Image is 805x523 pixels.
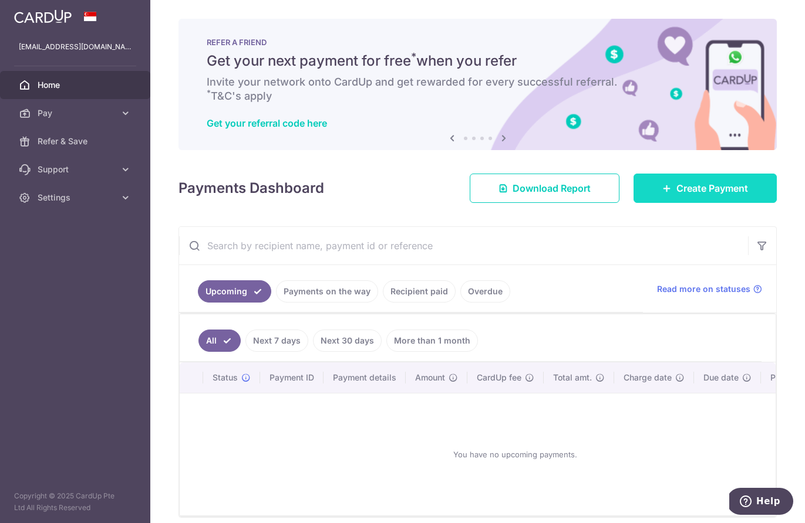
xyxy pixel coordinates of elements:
[657,283,750,295] span: Read more on statuses
[38,79,115,91] span: Home
[513,181,591,195] span: Download Report
[313,330,382,352] a: Next 30 days
[276,280,378,303] a: Payments on the way
[703,372,739,383] span: Due date
[324,362,406,393] th: Payment details
[213,372,238,383] span: Status
[198,330,241,352] a: All
[38,192,115,203] span: Settings
[460,280,510,303] a: Overdue
[415,372,445,383] span: Amount
[383,280,456,303] a: Recipient paid
[245,330,308,352] a: Next 7 days
[634,174,777,203] a: Create Payment
[470,174,619,203] a: Download Report
[178,19,777,150] img: RAF banner
[14,9,72,23] img: CardUp
[729,488,793,517] iframe: Opens a widget where you can find more information
[207,75,749,103] h6: Invite your network onto CardUp and get rewarded for every successful referral. T&C's apply
[198,280,271,303] a: Upcoming
[657,283,762,295] a: Read more on statuses
[179,227,748,264] input: Search by recipient name, payment id or reference
[38,164,115,175] span: Support
[207,52,749,70] h5: Get your next payment for free when you refer
[19,41,132,53] p: [EMAIL_ADDRESS][DOMAIN_NAME]
[38,135,115,147] span: Refer & Save
[676,181,748,195] span: Create Payment
[553,372,592,383] span: Total amt.
[207,117,327,129] a: Get your referral code here
[386,330,478,352] a: More than 1 month
[624,372,672,383] span: Charge date
[477,372,521,383] span: CardUp fee
[260,362,324,393] th: Payment ID
[38,107,115,119] span: Pay
[207,38,749,47] p: REFER A FRIEND
[178,178,324,199] h4: Payments Dashboard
